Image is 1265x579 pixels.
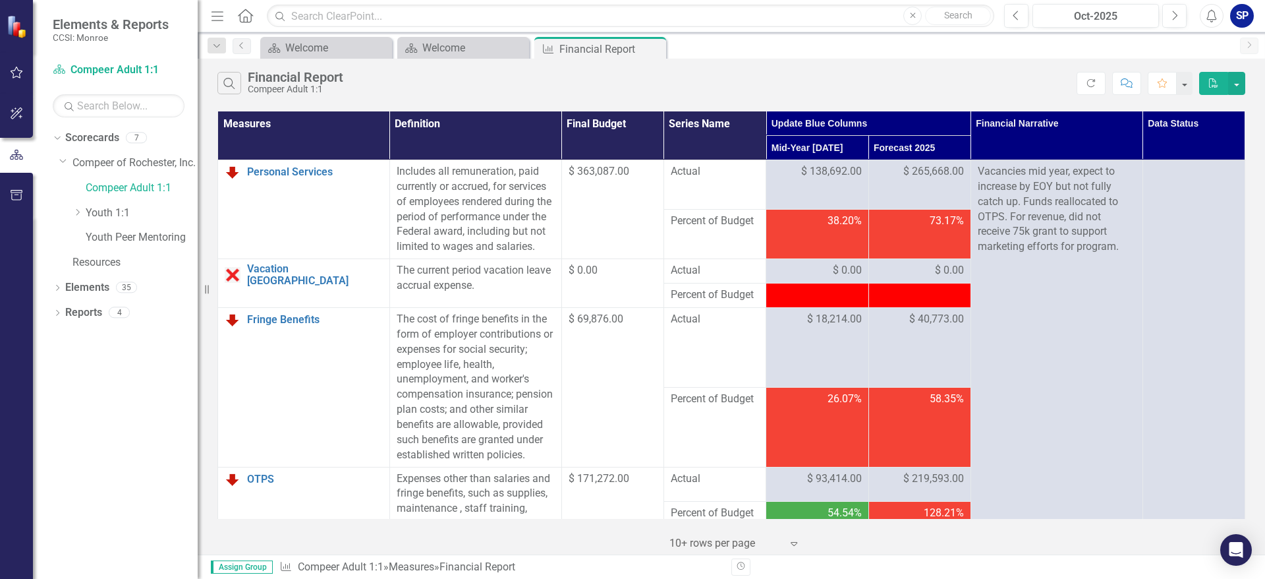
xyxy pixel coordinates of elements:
[225,267,240,283] img: Data Error
[267,5,994,28] input: Search ClearPoint...
[53,32,169,43] small: CCSI: Monroe
[909,312,964,327] span: $ 40,773.00
[1230,4,1254,28] button: SP
[298,561,383,573] a: Compeer Adult 1:1
[807,472,862,487] span: $ 93,414.00
[422,40,526,56] div: Welcome
[248,70,343,84] div: Financial Report
[65,305,102,320] a: Reports
[671,506,759,521] span: Percent of Budget
[285,40,389,56] div: Welcome
[766,259,868,284] td: Double-Click to Edit
[766,308,868,388] td: Double-Click to Edit
[439,561,515,573] div: Financial Report
[264,40,389,56] a: Welcome
[930,214,964,229] span: 73.17%
[53,94,184,117] input: Search Below...
[86,206,198,221] a: Youth 1:1
[86,230,198,245] a: Youth Peer Mentoring
[671,164,759,179] span: Actual
[671,214,759,229] span: Percent of Budget
[247,166,383,178] a: Personal Services
[225,472,240,487] img: Below Plan
[247,314,383,326] a: Fringe Benefits
[1032,4,1159,28] button: Oct-2025
[559,41,663,57] div: Financial Report
[397,472,555,532] p: Expenses other than salaries and fringe benefits, such as supplies, maintenance , staff training,...
[218,259,390,308] td: Double-Click to Edit Right Click for Context Menu
[389,561,434,573] a: Measures
[828,506,862,521] span: 54.54%
[218,160,390,259] td: Double-Click to Edit Right Click for Context Menu
[569,264,598,276] span: $ 0.00
[868,467,970,501] td: Double-Click to Edit
[53,16,169,32] span: Elements & Reports
[397,263,555,293] div: The current period vacation leave accrual expense.
[126,133,147,144] div: 7
[7,15,30,38] img: ClearPoint Strategy
[218,308,390,467] td: Double-Click to Edit Right Click for Context Menu
[868,308,970,388] td: Double-Click to Edit
[828,214,862,229] span: 38.20%
[53,63,184,78] a: Compeer Adult 1:1
[116,282,137,293] div: 35
[671,288,759,303] span: Percent of Budget
[807,312,862,327] span: $ 18,214.00
[248,84,343,94] div: Compeer Adult 1:1
[65,131,119,146] a: Scorecards
[903,164,964,179] span: $ 265,668.00
[109,307,130,319] div: 4
[868,259,970,284] td: Double-Click to Edit
[247,263,383,286] a: Vacation [GEOGRAPHIC_DATA]
[86,181,198,196] a: Compeer Adult 1:1
[930,392,964,407] span: 58.35%
[247,473,383,485] a: OTPS
[225,312,240,328] img: Below Plan
[397,164,555,255] div: Includes all remuneration, paid currently or accrued, for services of employees rendered during t...
[72,156,198,171] a: Compeer of Rochester, Inc.
[211,561,273,574] span: Assign Group
[978,164,1136,255] p: Vacancies mid year, expect to increase by EOY but not fully catch up. Funds reallocated to OTPS. ...
[279,560,721,575] div: » »
[801,164,862,179] span: $ 138,692.00
[833,263,862,278] span: $ 0.00
[1220,534,1252,566] div: Open Intercom Messenger
[671,472,759,487] span: Actual
[868,160,970,210] td: Double-Click to Edit
[944,10,972,20] span: Search
[766,467,868,501] td: Double-Click to Edit
[766,160,868,210] td: Double-Click to Edit
[569,313,623,325] span: $ 69,876.00
[569,472,629,485] span: $ 171,272.00
[903,472,964,487] span: $ 219,593.00
[924,506,964,521] span: 128.21%
[401,40,526,56] a: Welcome
[828,392,862,407] span: 26.07%
[65,280,109,295] a: Elements
[1037,9,1154,24] div: Oct-2025
[671,263,759,278] span: Actual
[397,312,555,462] div: The cost of fringe benefits in the form of employer contributions or expenses for social security...
[935,263,964,278] span: $ 0.00
[925,7,991,25] button: Search
[671,312,759,327] span: Actual
[569,165,629,177] span: $ 363,087.00
[218,467,390,535] td: Double-Click to Edit Right Click for Context Menu
[72,255,198,270] a: Resources
[225,164,240,180] img: Below Plan
[671,392,759,407] span: Percent of Budget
